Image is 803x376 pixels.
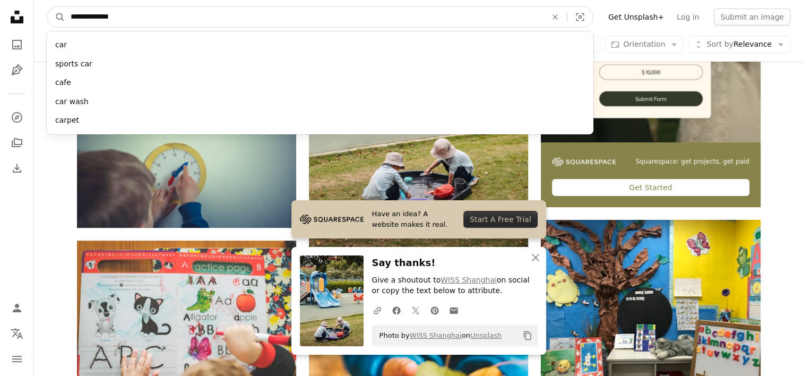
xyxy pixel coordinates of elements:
a: Share on Twitter [406,300,425,321]
a: Have an idea? A website makes it real.Start A Free Trial [291,200,546,238]
img: file-1705255347840-230a6ab5bca9image [300,211,364,227]
button: Language [6,323,28,344]
a: Illustrations [6,59,28,81]
div: cafe [47,73,593,92]
button: Search Unsplash [47,7,65,27]
a: Home — Unsplash [6,6,28,30]
button: Sort byRelevance [688,36,790,53]
a: WISS Shanghai [410,331,462,339]
a: Collections [6,132,28,153]
a: Log in / Sign up [6,297,28,319]
a: Share on Pinterest [425,300,444,321]
button: Visual search [567,7,593,27]
button: Menu [6,348,28,370]
a: Log in [670,8,705,25]
div: Get Started [552,179,749,196]
a: Share on Facebook [387,300,406,321]
a: Get Unsplash+ [602,8,670,25]
p: Give a shoutout to on social or copy the text below to attribute. [372,275,538,296]
a: WISS Shanghai [441,276,497,284]
h3: Say thanks! [372,255,538,271]
a: person in blue long sleeve shirt holding white round analog wall clock [77,150,296,159]
span: Squarespace: get projects, get paid [636,157,749,166]
a: a young boy is writing on a piece of paper [77,309,296,318]
button: Orientation [605,36,684,53]
a: assorted animal plush toys on white wooden shelf [541,297,760,307]
div: Start A Free Trial [463,211,537,228]
span: Orientation [623,40,665,48]
span: Relevance [706,39,772,50]
button: Clear [543,7,567,27]
div: carpet [47,111,593,130]
div: car [47,36,593,55]
span: Photo by on [374,327,502,344]
button: Copy to clipboard [519,327,537,345]
a: Unsplash [470,331,502,339]
a: Explore [6,107,28,128]
img: file-1747939142011-51e5cc87e3c9 [552,157,616,167]
a: Share over email [444,300,463,321]
div: sports car [47,55,593,74]
img: person in blue long sleeve shirt holding white round analog wall clock [77,82,296,228]
button: Submit an image [714,8,790,25]
a: Download History [6,158,28,179]
form: Find visuals sitewide [47,6,593,28]
div: car wash [47,92,593,112]
span: Sort by [706,40,733,48]
span: Have an idea? A website makes it real. [372,209,455,230]
a: Photos [6,34,28,55]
